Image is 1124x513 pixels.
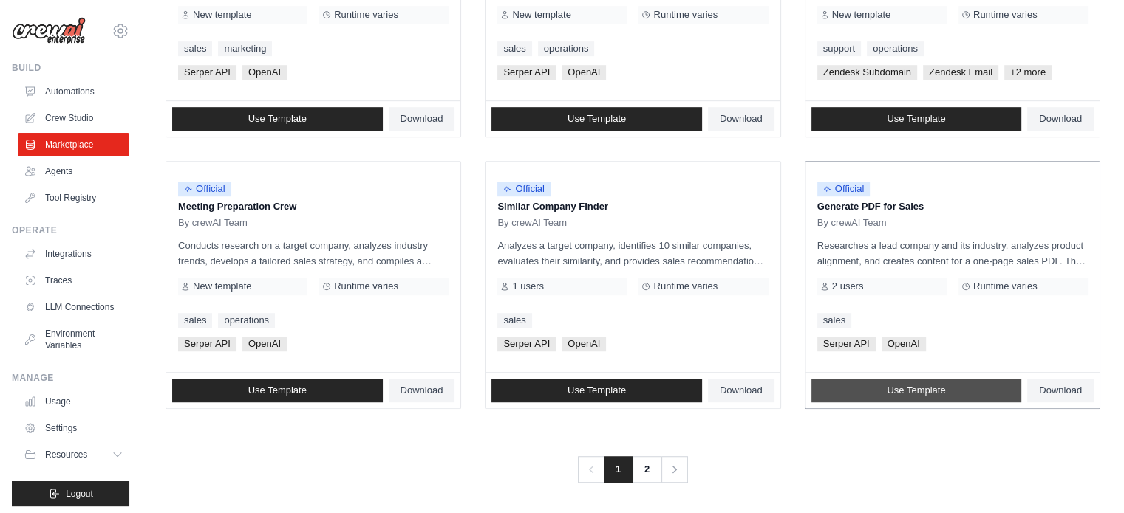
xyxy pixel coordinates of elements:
a: LLM Connections [18,295,129,319]
span: 2 users [832,280,864,292]
a: 2 [632,456,661,483]
span: Download [1039,385,1082,396]
span: Runtime varies [334,280,398,292]
a: Download [1027,107,1094,131]
span: New template [512,9,570,21]
a: Download [708,379,774,402]
span: Download [1039,113,1082,125]
span: New template [193,9,251,21]
span: OpenAI [562,65,606,80]
a: sales [178,313,212,328]
a: operations [538,41,595,56]
span: New template [832,9,890,21]
span: By crewAI Team [178,217,248,229]
a: Use Template [811,107,1022,131]
span: Runtime varies [653,9,718,21]
span: Use Template [248,385,307,396]
span: Serper API [817,337,876,351]
span: Runtime varies [334,9,398,21]
p: Meeting Preparation Crew [178,199,449,214]
a: sales [178,41,212,56]
a: Marketplace [18,133,129,156]
a: Crew Studio [18,106,129,130]
span: Runtime varies [653,280,718,292]
a: Download [389,107,455,131]
span: Serper API [497,65,556,80]
p: Analyzes a target company, identifies 10 similar companies, evaluates their similarity, and provi... [497,238,768,269]
span: Use Template [568,113,626,125]
a: Use Template [811,379,1022,402]
span: Runtime varies [973,280,1038,292]
span: Resources [45,449,87,461]
a: Usage [18,390,129,413]
a: operations [218,313,275,328]
span: OpenAI [242,337,287,351]
a: Use Template [172,107,383,131]
span: Serper API [178,337,236,351]
span: Use Template [568,385,626,396]
a: marketing [218,41,272,56]
span: Official [178,182,231,196]
div: Operate [12,224,129,236]
span: Serper API [497,337,556,351]
a: sales [497,41,531,56]
span: Use Template [248,113,307,125]
span: Download [401,385,443,396]
span: Logout [66,488,93,500]
span: Use Template [887,385,945,396]
span: Use Template [887,113,945,125]
span: Serper API [178,65,236,80]
p: Generate PDF for Sales [817,199,1088,214]
span: Download [401,113,443,125]
a: Tool Registry [18,186,129,210]
span: OpenAI [562,337,606,351]
button: Resources [18,443,129,466]
span: 1 [604,456,633,483]
a: support [817,41,861,56]
span: New template [193,280,251,292]
nav: Pagination [578,456,688,483]
span: Official [817,182,871,196]
a: operations [867,41,924,56]
a: Use Template [491,107,702,131]
span: By crewAI Team [497,217,567,229]
span: Download [720,113,763,125]
span: Download [720,385,763,396]
div: Manage [12,372,129,384]
a: sales [497,313,531,328]
a: Traces [18,269,129,292]
img: Logo [12,17,86,45]
button: Logout [12,481,129,506]
a: Integrations [18,242,129,266]
a: Environment Variables [18,322,129,357]
span: Official [497,182,551,196]
span: OpenAI [242,65,287,80]
a: Download [389,379,455,402]
a: Use Template [491,379,702,402]
p: Similar Company Finder [497,199,768,214]
a: Automations [18,80,129,103]
p: Researches a lead company and its industry, analyzes product alignment, and creates content for a... [817,238,1088,269]
a: Settings [18,416,129,440]
a: Agents [18,159,129,183]
a: Download [708,107,774,131]
span: By crewAI Team [817,217,887,229]
p: Conducts research on a target company, analyzes industry trends, develops a tailored sales strate... [178,238,449,269]
span: OpenAI [882,337,926,351]
div: Build [12,62,129,74]
span: Runtime varies [973,9,1038,21]
span: +2 more [1004,65,1052,80]
span: 1 users [512,280,544,292]
a: sales [817,313,851,328]
a: Use Template [172,379,383,402]
span: Zendesk Subdomain [817,65,917,80]
span: Zendesk Email [923,65,998,80]
a: Download [1027,379,1094,402]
